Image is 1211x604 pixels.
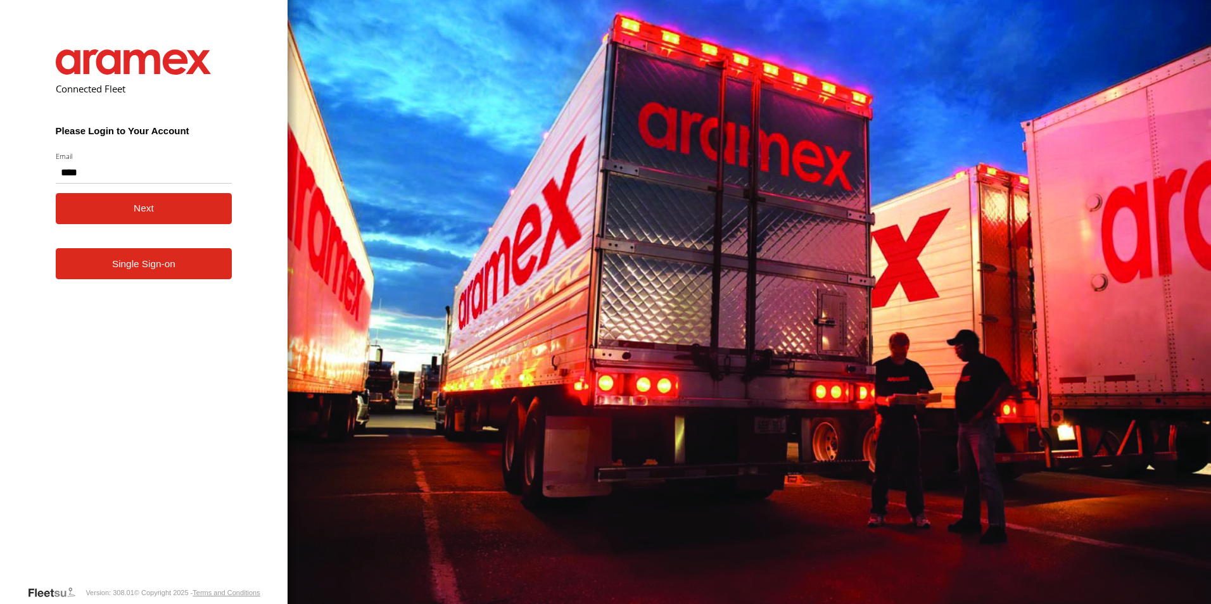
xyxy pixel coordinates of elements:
a: Single Sign-on [56,248,232,279]
h3: Please Login to Your Account [56,125,232,136]
img: Aramex [56,49,212,75]
label: Email [56,151,232,161]
a: Terms and Conditions [193,589,260,596]
div: Version: 308.01 [86,589,134,596]
h2: Connected Fleet [56,82,232,95]
button: Next [56,193,232,224]
a: Visit our Website [27,586,86,599]
div: © Copyright 2025 - [134,589,260,596]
